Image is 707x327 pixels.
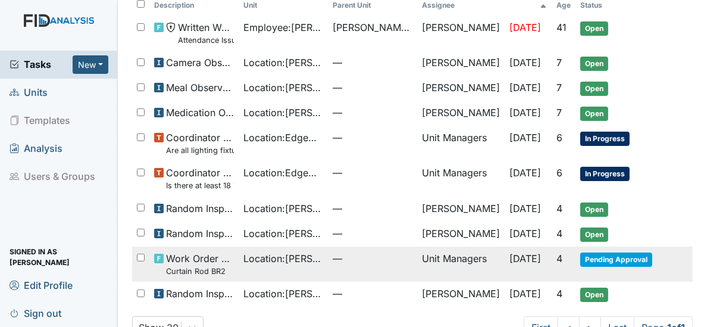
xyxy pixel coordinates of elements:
[417,197,505,222] td: [PERSON_NAME]
[580,107,608,121] span: Open
[166,130,234,156] span: Coordinator Random Are all lighting fixtures covered and free of debris?
[166,166,234,191] span: Coordinator Random Is there at least 18 inches of space between items stored in closets and sprin...
[166,286,234,301] span: Random Inspection for AM
[509,21,541,33] span: [DATE]
[333,105,412,120] span: —
[509,82,541,94] span: [DATE]
[580,203,608,217] span: Open
[166,80,234,95] span: Meal Observation
[243,55,323,70] span: Location : [PERSON_NAME].
[556,288,562,300] span: 4
[333,201,412,216] span: —
[10,276,73,294] span: Edit Profile
[556,107,562,119] span: 7
[417,101,505,126] td: [PERSON_NAME]
[243,20,323,35] span: Employee : [PERSON_NAME]
[417,247,505,282] td: Unit Managers
[10,83,48,102] span: Units
[10,304,61,322] span: Sign out
[178,35,234,46] small: Attendance Issue
[243,226,323,241] span: Location : [PERSON_NAME].
[417,161,505,196] td: Unit Managers
[556,228,562,239] span: 4
[580,288,608,302] span: Open
[556,203,562,214] span: 4
[10,57,73,71] a: Tasks
[509,167,541,179] span: [DATE]
[166,105,234,120] span: Medication Observation Checklist
[166,180,234,191] small: Is there at least 18 inches of space between items stored in closets and sprinkler heads?
[580,167,630,181] span: In Progress
[10,139,62,158] span: Analysis
[580,57,608,71] span: Open
[509,203,541,214] span: [DATE]
[243,80,323,95] span: Location : [PERSON_NAME].
[333,130,412,145] span: —
[580,132,630,146] span: In Progress
[417,76,505,101] td: [PERSON_NAME]
[556,253,562,264] span: 4
[243,105,323,120] span: Location : [PERSON_NAME].
[509,107,541,119] span: [DATE]
[509,132,541,144] span: [DATE]
[333,251,412,266] span: —
[509,57,541,68] span: [DATE]
[243,130,323,145] span: Location : Edgewood
[417,126,505,161] td: Unit Managers
[556,57,562,68] span: 7
[333,286,412,301] span: —
[556,167,562,179] span: 6
[509,288,541,300] span: [DATE]
[556,21,567,33] span: 41
[556,82,562,94] span: 7
[417,51,505,76] td: [PERSON_NAME]
[333,80,412,95] span: —
[333,55,412,70] span: —
[166,226,234,241] span: Random Inspection for Evening
[178,20,234,46] span: Written Warning Attendance Issue
[166,251,234,277] span: Work Order Routine Curtain Rod BR2
[417,222,505,247] td: [PERSON_NAME]
[166,266,234,277] small: Curtain Rod BR2
[333,226,412,241] span: —
[417,282,505,307] td: [PERSON_NAME]
[166,145,234,156] small: Are all lighting fixtures covered and free of debris?
[580,21,608,36] span: Open
[509,228,541,239] span: [DATE]
[243,201,323,216] span: Location : [PERSON_NAME].
[10,248,108,266] span: Signed in as [PERSON_NAME]
[417,15,505,51] td: [PERSON_NAME]
[580,228,608,242] span: Open
[243,166,323,180] span: Location : Edgewood
[243,286,323,301] span: Location : [PERSON_NAME].
[580,253,652,267] span: Pending Approval
[580,82,608,96] span: Open
[166,55,234,70] span: Camera Observation
[556,132,562,144] span: 6
[333,20,412,35] span: [PERSON_NAME].
[509,253,541,264] span: [DATE]
[73,55,108,74] button: New
[166,201,234,216] span: Random Inspection for Afternoon
[243,251,323,266] span: Location : [PERSON_NAME].
[333,166,412,180] span: —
